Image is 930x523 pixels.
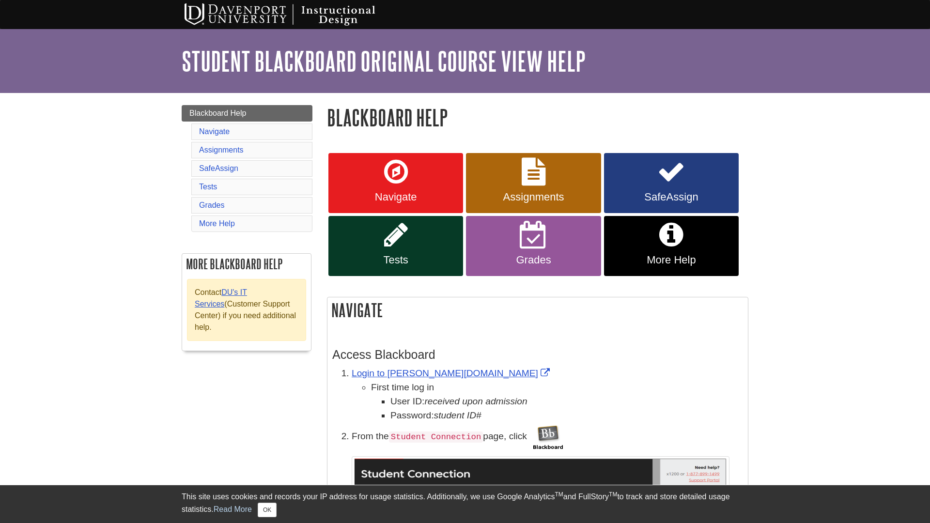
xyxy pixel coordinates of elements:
span: Blackboard Help [189,109,246,117]
h1: Blackboard Help [327,105,748,130]
a: Read More [214,505,252,513]
a: More Help [604,216,739,276]
a: Tests [199,183,217,191]
h2: Navigate [327,297,748,323]
sup: TM [609,491,617,498]
a: Grades [199,201,224,209]
code: Student Connection [389,431,483,443]
div: This site uses cookies and records your IP address for usage statistics. Additionally, we use Goo... [182,491,748,517]
span: Tests [336,254,456,266]
a: Blackboard Help [182,105,312,122]
span: Assignments [473,191,593,203]
div: Guide Page Menu [182,105,312,361]
a: Assignments [466,153,601,213]
a: Link opens in new window [352,368,552,378]
a: SafeAssign [604,153,739,213]
a: More Help [199,219,235,228]
a: DU's IT Services [195,288,247,308]
li: Password: [390,409,743,423]
span: Grades [473,254,593,266]
img: Davenport University Instructional Design [177,2,409,27]
h2: More Blackboard Help [182,254,311,274]
a: SafeAssign [199,164,238,172]
h3: Access Blackboard [332,348,743,362]
a: Grades [466,216,601,276]
sup: TM [555,491,563,498]
li: First time log in [371,381,743,422]
a: Student Blackboard Original Course View Help [182,46,586,76]
p: From the page, click [352,422,743,451]
a: Assignments [199,146,244,154]
i: received upon admission [424,396,527,406]
a: Tests [328,216,463,276]
span: Navigate [336,191,456,203]
img: Blackboard [527,422,570,451]
a: Navigate [328,153,463,213]
a: Navigate [199,127,230,136]
em: student ID# [434,410,481,420]
div: Contact (Customer Support Center) if you need additional help. [187,279,306,341]
button: Close [258,503,277,517]
span: SafeAssign [611,191,731,203]
span: More Help [611,254,731,266]
li: User ID: [390,395,743,409]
